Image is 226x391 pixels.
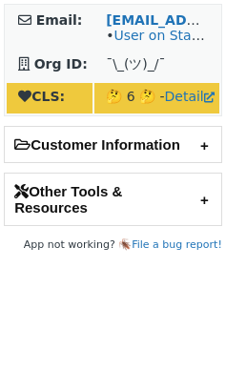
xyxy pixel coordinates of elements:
[106,56,165,72] span: ¯\_(ツ)_/¯
[18,89,65,104] strong: CLS:
[113,28,220,43] a: User on Staging
[106,28,220,43] span: •
[165,89,215,104] a: Detail
[4,236,222,255] footer: App not working? 🪳
[94,83,219,113] td: 🤔 6 🤔 -
[36,12,83,28] strong: Email:
[5,127,221,162] h2: Customer Information
[34,56,88,72] strong: Org ID:
[5,174,221,225] h2: Other Tools & Resources
[132,238,222,251] a: File a bug report!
